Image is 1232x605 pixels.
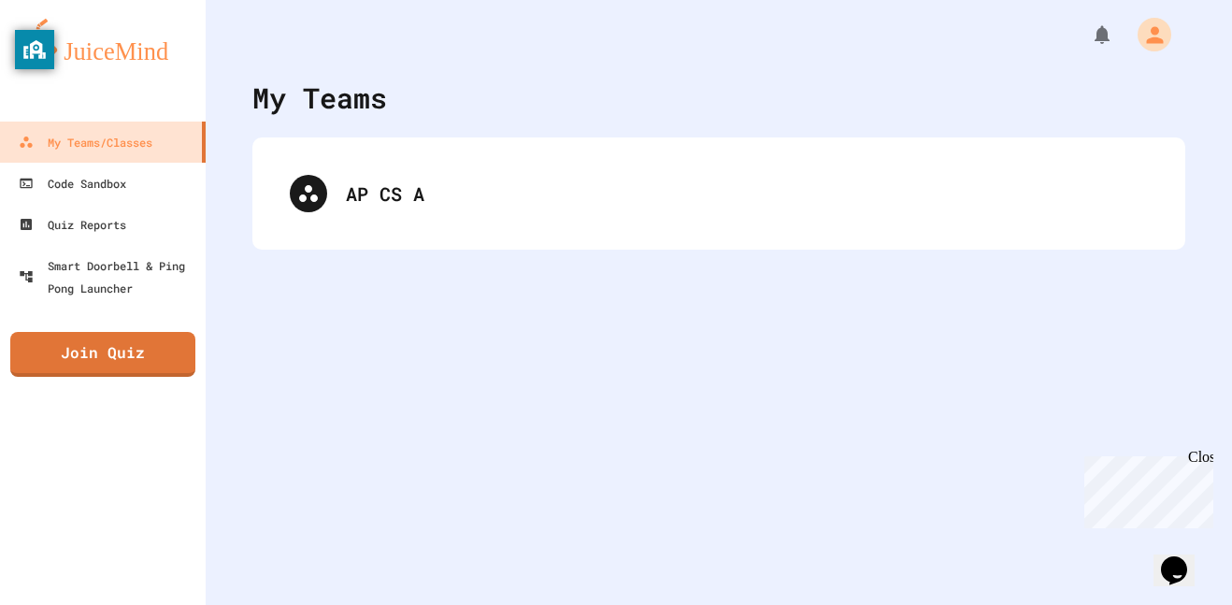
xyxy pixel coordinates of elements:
div: Quiz Reports [19,213,126,236]
iframe: chat widget [1153,530,1213,586]
div: My Teams [252,77,387,119]
div: AP CS A [346,180,1148,208]
div: Code Sandbox [19,172,126,194]
div: Chat with us now!Close [7,7,129,119]
a: Join Quiz [10,332,195,377]
iframe: chat widget [1077,449,1213,528]
div: My Teams/Classes [19,131,152,153]
img: logo-orange.svg [19,19,187,67]
div: Smart Doorbell & Ping Pong Launcher [19,254,198,299]
div: AP CS A [271,156,1167,231]
div: My Account [1118,13,1176,56]
button: privacy banner [15,30,54,69]
div: My Notifications [1056,19,1118,50]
